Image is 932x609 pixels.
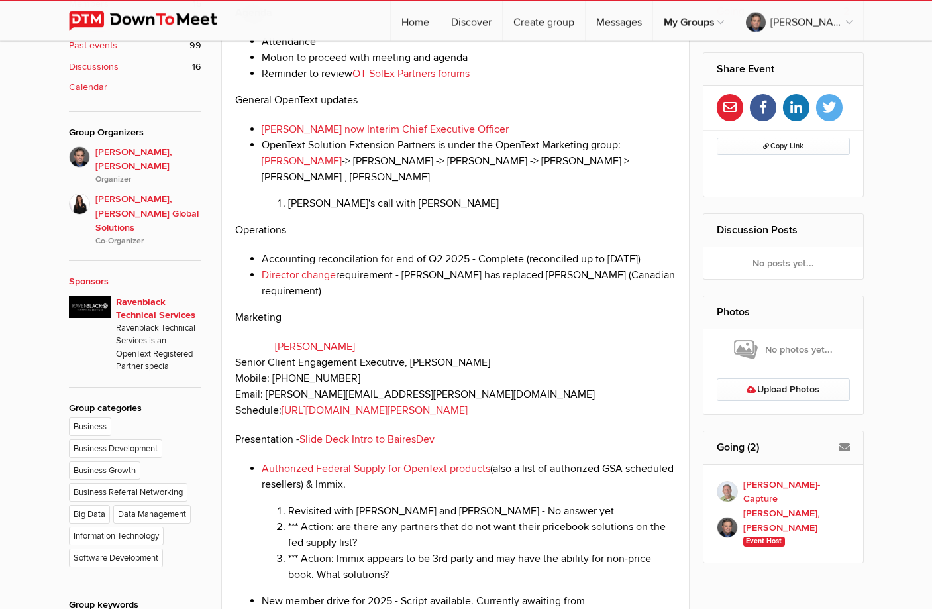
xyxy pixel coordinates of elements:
a: [PERSON_NAME], [PERSON_NAME]Organizer [69,146,201,186]
a: [URL][DOMAIN_NAME][PERSON_NAME] [282,404,468,417]
a: [PERSON_NAME] now Interim Chief Executive Officer [262,123,509,136]
img: David Nock_Cad-Capture [717,481,738,502]
a: My Groups [653,1,735,41]
span: [PERSON_NAME], [PERSON_NAME] Global Solutions [95,192,201,247]
li: [PERSON_NAME]'s call with [PERSON_NAME] [288,195,676,211]
p: Presentation - [235,431,676,447]
a: Director change [262,268,336,282]
p: General OpenText updates [235,92,676,108]
a: Calendar [69,80,201,95]
p: Senior Client Engagement Executive, [PERSON_NAME] Mobile: [PHONE_NUMBER] Email: [PERSON_NAME][EMA... [235,339,676,418]
a: [PERSON_NAME], [PERSON_NAME] Global SolutionsCo-Organizer [69,186,201,247]
li: Revisited with [PERSON_NAME] and [PERSON_NAME] - No answer yet [288,503,676,519]
p: Marketing [235,309,676,325]
i: Organizer [95,174,201,186]
div: Group Organizers [69,125,201,140]
span: 16 [192,60,201,74]
a: [PERSON_NAME], [PERSON_NAME] Event Host [717,506,850,549]
a: Home [391,1,440,41]
a: Discussion Posts [717,223,798,237]
li: *** Action: Immix appears to be 3rd party and may have the ability for non-price book. What solut... [288,551,676,582]
b: Calendar [69,80,107,95]
a: Ravenblack Technical Services [116,296,195,321]
a: Messages [586,1,652,41]
a: Photos [717,305,750,319]
li: Reminder to review [262,66,676,82]
b: [PERSON_NAME], [PERSON_NAME] [743,506,850,535]
img: Sean Murphy, Cassia [69,146,90,168]
i: Co-Organizer [95,235,201,247]
li: requirement - [PERSON_NAME] has replaced [PERSON_NAME] (Canadian requirement) [262,267,676,299]
h2: Going (2) [717,431,850,463]
li: Motion to proceed with meeting and agenda [262,50,676,66]
span: [PERSON_NAME], [PERSON_NAME] [95,145,201,186]
img: Sean Murphy, Cassia [717,517,738,538]
span: Event Host [743,537,785,547]
a: [PERSON_NAME] [275,340,355,353]
b: [PERSON_NAME]-Capture [743,478,850,506]
div: No posts yet... [703,247,863,279]
button: Copy Link [717,138,850,155]
img: Ravenblack Technical Services [69,296,111,318]
li: Accounting reconcilation for end of Q2 2025 - Complete (reconciled up to [DATE]) [262,251,676,267]
a: Upload Photos [717,378,850,401]
a: Sponsors [69,276,109,287]
a: OT SolEx Partners forums [352,67,470,80]
a: Discussions 16 [69,60,201,74]
div: Group categories [69,401,201,415]
a: Slide Deck Intro to BairesDev [299,433,435,446]
a: [PERSON_NAME]-Capture [717,478,850,506]
a: [PERSON_NAME] [262,154,342,168]
span: 99 [189,38,201,53]
span: No photos yet... [734,339,833,361]
a: Past events 99 [69,38,201,53]
p: Operations [235,222,676,238]
h2: Share Event [717,53,850,85]
li: OpenText Solution Extension Partners is under the OpenText Marketing group: -> [PERSON_NAME] -> [... [262,137,676,211]
li: Attendance [262,34,676,50]
img: Melissa Salm, Wertheim Global Solutions [69,194,90,215]
li: (also a list of authorized GSA scheduled resellers) & Immix. [262,461,676,582]
a: Create group [503,1,585,41]
p: Ravenblack Technical Services is an OpenText Registered Partner specia [116,322,201,374]
b: Discussions [69,60,119,74]
a: Discover [440,1,502,41]
b: Past events [69,38,117,53]
img: DownToMeet [69,11,238,31]
li: *** Action: are there any partners that do not want their pricebook solutions on the fed supply l... [288,519,676,551]
a: Authorized Federal Supply for OpenText products [262,462,490,475]
a: [PERSON_NAME], [PERSON_NAME] [735,1,863,41]
span: Copy Link [763,142,803,150]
